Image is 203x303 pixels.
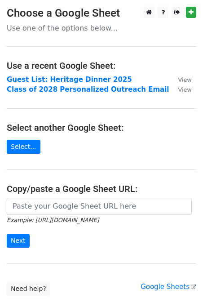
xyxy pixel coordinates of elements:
[178,86,192,93] small: View
[169,85,192,94] a: View
[7,234,30,248] input: Next
[7,282,50,296] a: Need help?
[7,217,99,223] small: Example: [URL][DOMAIN_NAME]
[169,76,192,84] a: View
[7,7,196,20] h3: Choose a Google Sheet
[7,76,132,84] a: Guest List: Heritage Dinner 2025
[7,85,169,94] a: Class of 2028 Personalized Outreach Email
[141,283,196,291] a: Google Sheets
[7,23,196,33] p: Use one of the options below...
[7,183,196,194] h4: Copy/paste a Google Sheet URL:
[7,140,40,154] a: Select...
[7,122,196,133] h4: Select another Google Sheet:
[7,60,196,71] h4: Use a recent Google Sheet:
[178,76,192,83] small: View
[7,198,192,215] input: Paste your Google Sheet URL here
